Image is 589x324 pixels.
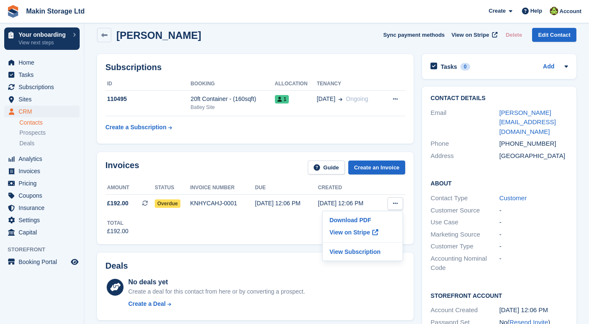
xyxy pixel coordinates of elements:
a: menu [4,81,80,93]
a: Edit Contact [532,28,576,42]
h2: [PERSON_NAME] [116,30,201,41]
div: 110495 [105,95,191,103]
div: - [499,206,568,215]
div: KNHYCAHJ-0001 [190,199,255,208]
a: Your onboarding View next steps [4,27,80,50]
a: Customer [499,194,527,201]
a: menu [4,226,80,238]
span: Create [489,7,506,15]
span: Account [559,7,581,16]
h2: Tasks [441,63,457,71]
div: [DATE] 12:06 PM [255,199,318,208]
div: [DATE] 12:06 PM [318,199,381,208]
th: Booking [191,77,274,91]
div: Phone [430,139,499,149]
span: Prospects [19,129,46,137]
p: View next steps [19,39,69,46]
div: [PHONE_NUMBER] [499,139,568,149]
span: Tasks [19,69,69,81]
span: Deals [19,139,35,147]
div: Marketing Source [430,230,499,240]
a: menu [4,177,80,189]
th: Created [318,181,381,195]
span: Booking Portal [19,256,69,268]
span: Storefront [8,245,84,254]
a: menu [4,69,80,81]
div: Create a Subscription [105,123,167,132]
a: Create a Subscription [105,120,172,135]
a: Create an Invoice [348,161,406,174]
span: Insurance [19,202,69,214]
div: Create a deal for this contact from here or by converting a prospect. [128,287,305,296]
div: - [499,254,568,273]
h2: Deals [105,261,128,271]
p: Your onboarding [19,32,69,38]
a: Contacts [19,119,80,127]
div: Total [107,219,129,227]
th: Due [255,181,318,195]
div: Email [430,108,499,137]
a: menu [4,106,80,117]
th: ID [105,77,191,91]
span: Pricing [19,177,69,189]
div: [DATE] 12:06 PM [499,305,568,315]
a: Prospects [19,128,80,137]
div: - [499,218,568,227]
span: Ongoing [346,95,368,102]
button: Sync payment methods [383,28,445,42]
a: menu [4,202,80,214]
span: View on Stripe [452,31,489,39]
div: - [499,230,568,240]
span: Settings [19,214,69,226]
a: Makin Storage Ltd [23,4,88,18]
a: menu [4,153,80,165]
a: Guide [308,161,345,174]
h2: Subscriptions [105,63,405,72]
div: 20ft Container - (160sqft) [191,95,274,103]
span: Analytics [19,153,69,165]
a: menu [4,190,80,201]
span: Coupons [19,190,69,201]
a: Download PDF [326,215,399,226]
a: View on Stripe [448,28,499,42]
th: Allocation [275,77,317,91]
span: Home [19,57,69,68]
a: menu [4,165,80,177]
a: [PERSON_NAME][EMAIL_ADDRESS][DOMAIN_NAME] [499,109,556,135]
span: Subscriptions [19,81,69,93]
span: Overdue [155,199,180,208]
div: £192.00 [107,227,129,236]
div: Customer Type [430,242,499,251]
span: £192.00 [107,199,129,208]
button: Delete [502,28,525,42]
th: Amount [105,181,155,195]
div: Accounting Nominal Code [430,254,499,273]
a: View Subscription [326,246,399,257]
div: Contact Type [430,193,499,203]
span: Invoices [19,165,69,177]
th: Tenancy [317,77,382,91]
img: Makin Storage Team [550,7,558,15]
p: View on Stripe [326,226,399,239]
div: Create a Deal [128,299,166,308]
span: CRM [19,106,69,117]
div: Batley Site [191,103,274,111]
th: Invoice number [190,181,255,195]
h2: Contact Details [430,95,568,102]
div: - [499,242,568,251]
h2: Invoices [105,161,139,174]
a: menu [4,214,80,226]
a: menu [4,93,80,105]
a: Deals [19,139,80,148]
img: stora-icon-8386f47178a22dfd0bd8f6a31ec36ba5ce8667c1dd55bd0f319d3a0aa187defe.svg [7,5,19,18]
div: 0 [460,63,470,71]
a: Create a Deal [128,299,305,308]
a: Add [543,62,554,72]
div: [GEOGRAPHIC_DATA] [499,151,568,161]
span: 1 [275,95,289,103]
span: Help [530,7,542,15]
span: Sites [19,93,69,105]
a: menu [4,57,80,68]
